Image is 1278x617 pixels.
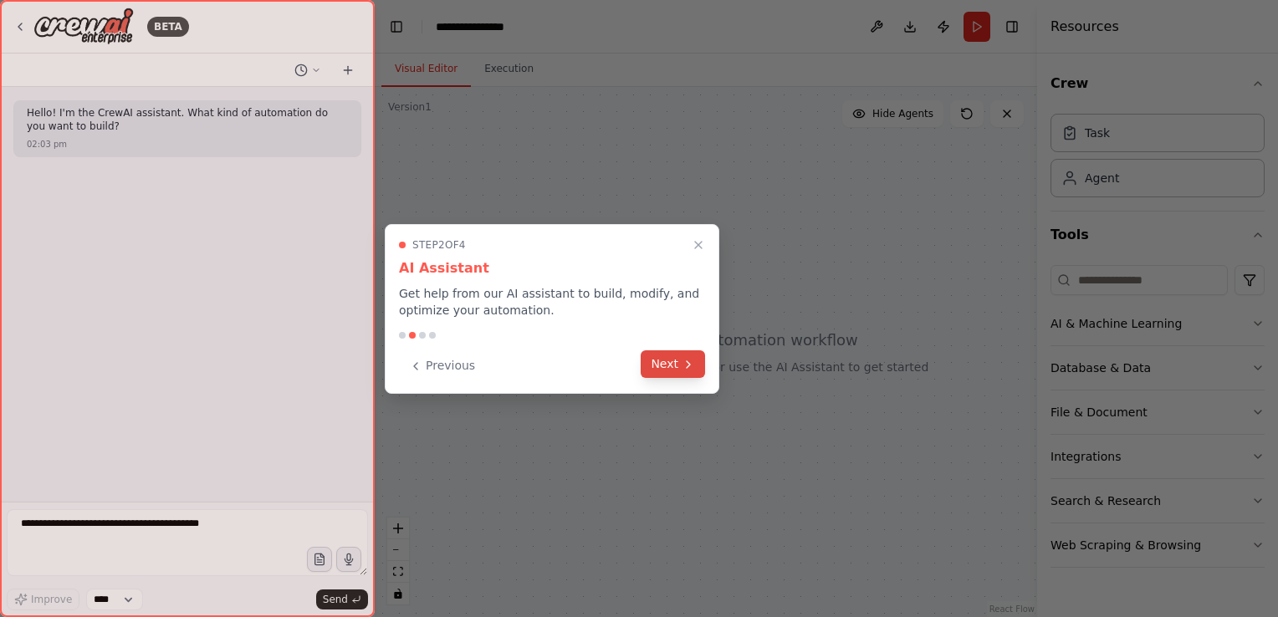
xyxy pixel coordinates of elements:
h3: AI Assistant [399,258,705,278]
button: Close walkthrough [688,235,708,255]
span: Step 2 of 4 [412,238,466,252]
button: Next [641,350,705,378]
button: Previous [399,352,485,380]
button: Hide left sidebar [385,15,408,38]
p: Get help from our AI assistant to build, modify, and optimize your automation. [399,285,705,319]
